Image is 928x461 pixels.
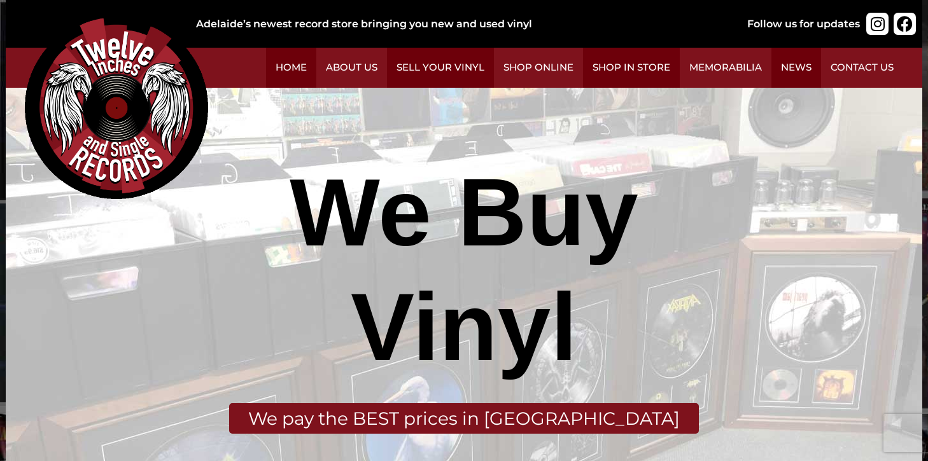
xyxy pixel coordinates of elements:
[821,48,903,88] a: Contact Us
[771,48,821,88] a: News
[266,48,316,88] a: Home
[229,403,699,434] div: We pay the BEST prices in [GEOGRAPHIC_DATA]
[680,48,771,88] a: Memorabilia
[387,48,494,88] a: Sell Your Vinyl
[316,48,387,88] a: About Us
[183,155,745,384] div: We Buy Vinyl
[494,48,583,88] a: Shop Online
[583,48,680,88] a: Shop in Store
[747,17,860,32] div: Follow us for updates
[196,17,707,32] div: Adelaide’s newest record store bringing you new and used vinyl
